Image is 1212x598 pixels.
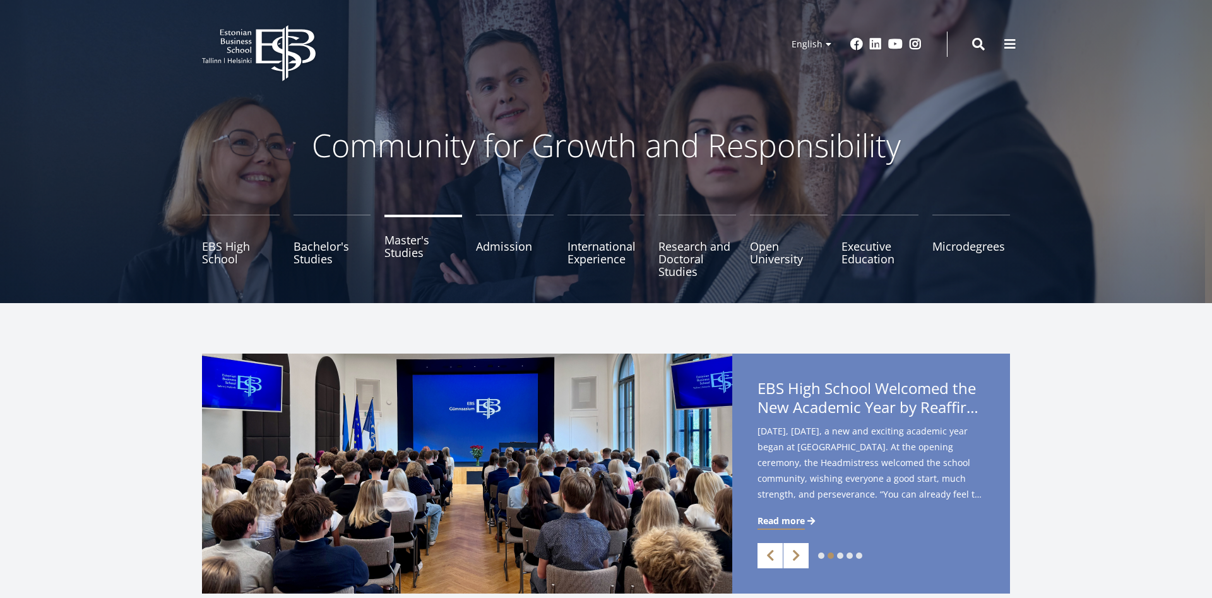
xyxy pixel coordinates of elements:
a: Linkedin [869,38,882,51]
a: 3 [837,553,843,559]
a: Microdegrees [932,215,1010,278]
a: 5 [856,553,862,559]
a: Bachelor's Studies [294,215,371,278]
p: Community for Growth and Responsibility [271,126,941,164]
img: a [202,354,732,594]
a: Read more [757,515,817,527]
a: Facebook [850,38,863,51]
a: 2 [828,553,834,559]
span: EBS High School Welcomed the [757,379,985,421]
a: Executive Education [841,215,919,278]
a: Admission [476,215,554,278]
a: Youtube [888,38,903,51]
span: New Academic Year by Reaffirming Its Core Values [757,398,985,417]
a: Master's Studies [384,215,462,278]
a: Previous [757,543,783,568]
a: Next [783,543,809,568]
span: [DATE], [DATE], a new and exciting academic year began at [GEOGRAPHIC_DATA]. At the opening cerem... [757,423,985,506]
a: 4 [847,553,853,559]
a: Open University [750,215,828,278]
a: 1 [818,553,824,559]
span: Read more [757,515,805,527]
a: International Experience [567,215,645,278]
a: EBS High School [202,215,280,278]
span: strength, and perseverance. “You can already feel the autumn in the air – and in a way it’s good ... [757,486,985,502]
a: Research and Doctoral Studies [658,215,736,278]
a: Instagram [909,38,922,51]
